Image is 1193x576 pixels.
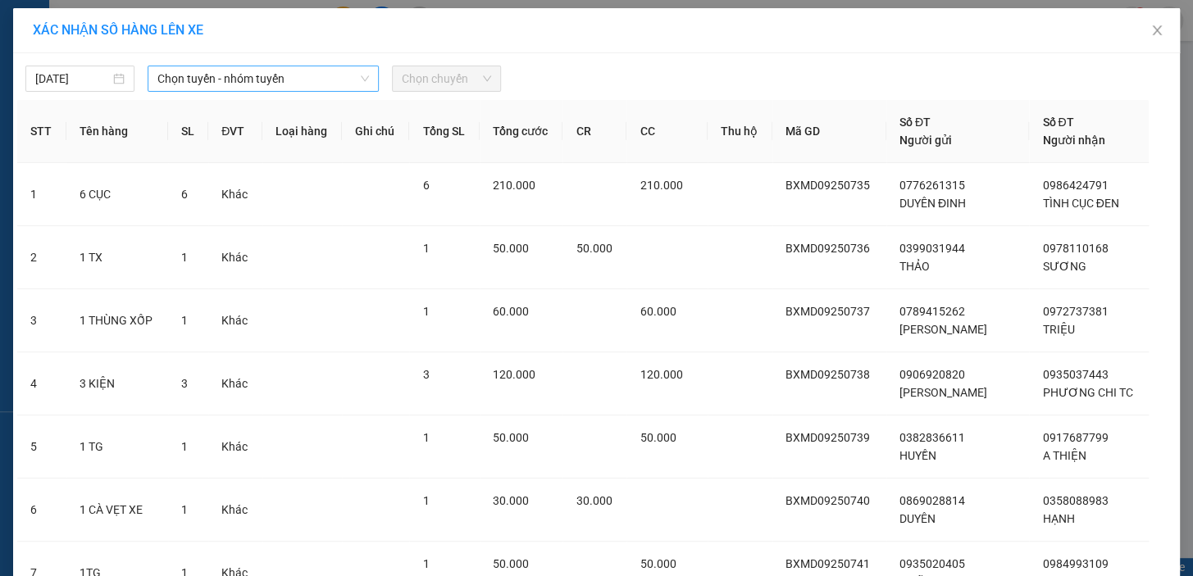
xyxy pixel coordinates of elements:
div: ĐẠT [140,53,272,73]
span: 0935037443 [1042,368,1108,381]
th: Tổng SL [409,100,479,163]
th: Ghi chú [342,100,409,163]
td: 1 THÙNG XỐP [66,289,168,352]
th: Tổng cước [480,100,563,163]
span: 50.000 [493,431,529,444]
span: 210.000 [640,179,682,192]
span: 0382836611 [899,431,965,444]
span: 1 [181,503,188,516]
span: DUYÊN ĐINH [899,197,966,210]
th: Tên hàng [66,100,168,163]
span: 0978110168 [1042,242,1108,255]
div: 0964505854 [14,73,129,96]
span: 30.000 [493,494,529,507]
span: 1 [422,431,429,444]
span: 60.000 [493,305,529,318]
span: PHƯƠNG CHI TC [1042,386,1132,399]
span: 0789415262 [899,305,965,318]
span: DUYÊN [899,512,936,525]
div: 70.000 [12,106,131,125]
span: Người gửi [899,134,952,147]
td: 1 TX [66,226,168,289]
td: Khác [208,415,262,478]
span: BXMD09250735 [785,179,870,192]
span: TÌNH CỤC ĐEN [1042,197,1118,210]
td: Khác [208,163,262,226]
span: 50.000 [640,431,676,444]
div: PHÁT [14,53,129,73]
span: 1 [422,242,429,255]
th: CR [562,100,626,163]
th: SL [168,100,208,163]
span: SƯƠNG [1042,260,1086,273]
span: 0906920820 [899,368,965,381]
span: 0917687799 [1042,431,1108,444]
td: 5 [17,415,66,478]
span: [PERSON_NAME] [899,323,987,336]
span: 0984993109 [1042,557,1108,570]
span: Chọn tuyến - nhóm tuyến [157,66,369,91]
span: down [360,74,370,84]
div: BX [PERSON_NAME] [140,14,272,53]
th: Loại hàng [262,100,343,163]
span: [PERSON_NAME] [899,386,987,399]
span: 0776261315 [899,179,965,192]
span: BXMD09250739 [785,431,870,444]
span: CR : [12,107,38,125]
span: 1 [422,305,429,318]
td: 3 [17,289,66,352]
span: 0972737381 [1042,305,1108,318]
button: Close [1134,8,1180,54]
td: 4 [17,352,66,415]
span: Chọn chuyến [402,66,491,91]
td: Khác [208,226,262,289]
span: HẠNH [1042,512,1074,525]
span: 210.000 [493,179,535,192]
td: 1 [17,163,66,226]
td: 3 KIỆN [66,352,168,415]
span: 1 [181,440,188,453]
span: BXMD09250741 [785,557,870,570]
span: 0986424791 [1042,179,1108,192]
span: Người nhận [1042,134,1104,147]
td: 1 CÀ VẸT XE [66,478,168,542]
div: 0854753353 [140,73,272,96]
span: 50.000 [640,557,676,570]
span: 120.000 [640,368,682,381]
span: 6 [422,179,429,192]
span: Gửi: [14,16,39,33]
span: 6 [181,188,188,201]
span: THẢO [899,260,930,273]
td: 6 CỤC [66,163,168,226]
span: Nhận: [140,16,180,33]
span: HUYỀN [899,449,936,462]
span: 60.000 [640,305,676,318]
th: ĐVT [208,100,262,163]
td: 2 [17,226,66,289]
td: Khác [208,289,262,352]
span: 30.000 [576,494,612,507]
span: XÁC NHẬN SỐ HÀNG LÊN XE [33,22,203,38]
span: 120.000 [493,368,535,381]
span: 0399031944 [899,242,965,255]
span: 1 [422,494,429,507]
span: 0358088983 [1042,494,1108,507]
td: 6 [17,478,66,542]
td: Khác [208,352,262,415]
td: Khác [208,478,262,542]
th: Thu hộ [708,100,772,163]
span: A THIỆN [1042,449,1086,462]
th: STT [17,100,66,163]
span: 1 [422,557,429,570]
span: close [1150,24,1163,37]
td: 1 TG [66,415,168,478]
div: BX Miền Đông [14,14,129,53]
span: 0935020405 [899,557,965,570]
span: BXMD09250740 [785,494,870,507]
span: 1 [181,251,188,264]
th: CC [626,100,708,163]
span: Số ĐT [1042,116,1073,129]
span: 3 [181,377,188,390]
span: BXMD09250738 [785,368,870,381]
span: BXMD09250736 [785,242,870,255]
